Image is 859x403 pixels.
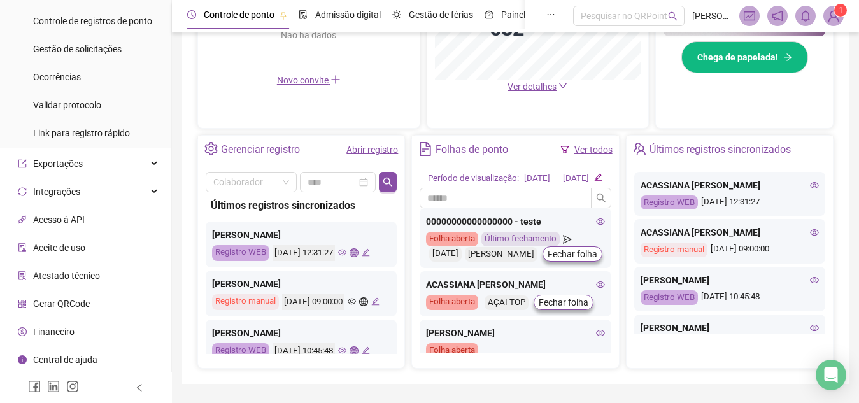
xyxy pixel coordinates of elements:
span: Controle de registros de ponto [33,16,152,26]
span: Central de ajuda [33,355,97,365]
div: [DATE] [429,246,462,262]
div: [PERSON_NAME] [212,326,390,340]
sup: Atualize o seu contato no menu Meus Dados [834,4,847,17]
span: Fechar folha [548,247,597,261]
span: api [18,215,27,224]
span: setting [204,142,218,155]
div: Registro WEB [641,290,698,305]
div: Não há dados [250,28,367,42]
div: [PERSON_NAME] [641,273,819,287]
div: Período de visualização: [428,172,519,185]
div: ACASSIANA [PERSON_NAME] [641,225,819,239]
span: global [359,297,367,306]
div: [PERSON_NAME] [641,321,819,335]
div: ACASSIANA [PERSON_NAME] [426,278,604,292]
div: [DATE] 12:31:27 [641,195,819,210]
span: file-done [299,10,308,19]
span: bell [800,10,811,22]
span: notification [772,10,783,22]
span: eye [810,181,819,190]
span: info-circle [18,355,27,364]
button: Fechar folha [534,295,593,310]
div: Folha aberta [426,295,478,310]
div: Registro manual [212,294,279,310]
span: ellipsis [546,10,555,19]
div: [DATE] [563,172,589,185]
span: eye [596,280,605,289]
span: arrow-right [783,53,792,62]
span: solution [18,271,27,280]
div: Registro manual [641,243,707,257]
span: qrcode [18,299,27,308]
div: AÇAI TOP [485,295,529,310]
div: ACASSIANA [PERSON_NAME] [641,178,819,192]
span: down [558,81,567,90]
a: Abrir registro [346,145,398,155]
span: eye [338,248,346,257]
span: Admissão digital [315,10,381,20]
span: left [135,383,144,392]
span: Chega de papelada! [697,50,778,64]
div: Registro WEB [212,343,269,359]
span: Acesso à API [33,215,85,225]
span: dashboard [485,10,493,19]
span: eye [596,217,605,226]
span: instagram [66,380,79,393]
div: Último fechamento [481,232,560,246]
div: [DATE] 10:45:48 [641,290,819,305]
span: search [596,193,606,203]
div: [DATE] [524,172,550,185]
div: [PERSON_NAME] [212,277,390,291]
span: eye [338,346,346,355]
span: search [383,177,393,187]
img: 91704 [824,6,843,25]
div: [DATE] 09:00:00 [282,294,344,310]
span: edit [362,346,370,355]
div: [DATE] 10:45:48 [273,343,335,359]
span: eye [810,323,819,332]
span: export [18,159,27,168]
span: eye [810,276,819,285]
span: Fechar folha [539,295,588,309]
div: 00000000000000000 - teste [426,215,604,229]
span: sun [392,10,401,19]
span: 1 [839,6,843,15]
a: Ver detalhes down [508,81,567,92]
button: Fechar folha [543,246,602,262]
span: linkedin [47,380,60,393]
span: eye [596,329,605,337]
div: Registro WEB [212,245,269,261]
span: send [563,232,571,246]
span: plus [330,74,341,85]
span: Gerar QRCode [33,299,90,309]
div: Folhas de ponto [436,139,508,160]
div: Últimos registros sincronizados [650,139,791,160]
div: Últimos registros sincronizados [211,197,392,213]
div: [PERSON_NAME] [426,326,604,340]
span: Financeiro [33,327,75,337]
span: file-text [418,142,432,155]
span: Ver detalhes [508,81,557,92]
span: dollar [18,327,27,336]
span: global [350,346,358,355]
span: Novo convite [277,75,341,85]
div: [PERSON_NAME] [212,228,390,242]
span: Link para registro rápido [33,128,130,138]
div: - [555,172,558,185]
span: global [350,248,358,257]
span: [PERSON_NAME] [692,9,732,23]
span: Aceite de uso [33,243,85,253]
span: filter [560,145,569,154]
span: eye [348,297,356,306]
span: Gestão de férias [409,10,473,20]
div: Gerenciar registro [221,139,300,160]
div: Folha aberta [426,232,478,246]
div: Folha aberta [426,343,478,358]
div: [DATE] 09:00:00 [641,243,819,257]
span: Exportações [33,159,83,169]
span: sync [18,187,27,196]
button: Chega de papelada! [681,41,808,73]
span: Painel do DP [501,10,551,20]
div: Registro WEB [641,195,698,210]
span: Atestado técnico [33,271,100,281]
